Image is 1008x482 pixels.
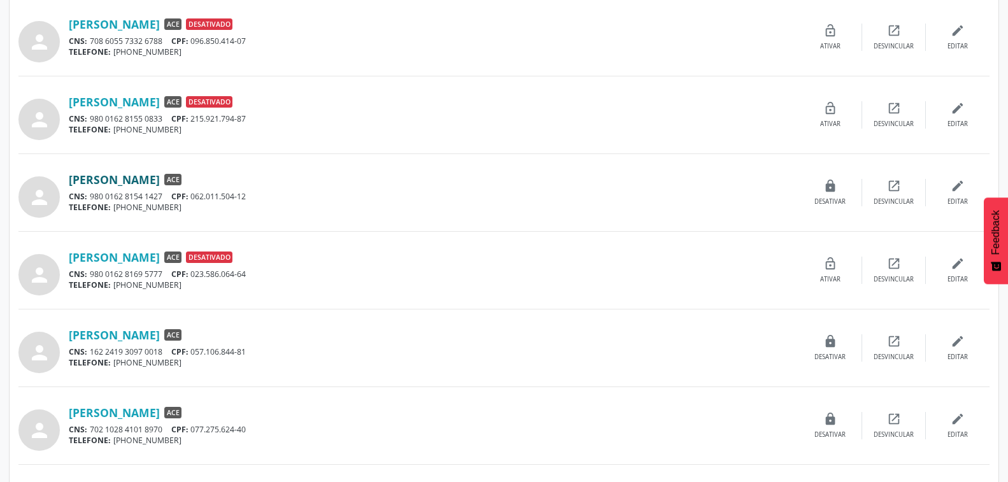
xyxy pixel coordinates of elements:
[164,252,181,263] span: ACE
[887,334,901,348] i: open_in_new
[948,275,968,284] div: Editar
[951,179,965,193] i: edit
[951,412,965,426] i: edit
[69,357,111,368] span: TELEFONE:
[28,341,51,364] i: person
[951,334,965,348] i: edit
[887,24,901,38] i: open_in_new
[948,430,968,439] div: Editar
[171,36,188,46] span: CPF:
[823,334,837,348] i: lock
[820,42,841,51] div: Ativar
[171,269,188,280] span: CPF:
[171,113,188,124] span: CPF:
[814,197,846,206] div: Desativar
[28,186,51,209] i: person
[874,197,914,206] div: Desvincular
[69,36,799,46] div: 708 6055 7332 6788 096.850.414-07
[69,406,160,420] a: [PERSON_NAME]
[164,174,181,185] span: ACE
[823,257,837,271] i: lock_open
[69,357,799,368] div: [PHONE_NUMBER]
[69,250,160,264] a: [PERSON_NAME]
[69,346,799,357] div: 162 2419 3097 0018 057.106.844-81
[69,113,87,124] span: CNS:
[28,31,51,53] i: person
[69,424,799,435] div: 702 1028 4101 8970 077.275.624-40
[28,264,51,287] i: person
[820,275,841,284] div: Ativar
[69,95,160,109] a: [PERSON_NAME]
[69,191,799,202] div: 980 0162 8154 1427 062.011.504-12
[28,419,51,442] i: person
[69,269,87,280] span: CNS:
[874,353,914,362] div: Desvincular
[28,108,51,131] i: person
[164,96,181,108] span: ACE
[164,329,181,341] span: ACE
[171,424,188,435] span: CPF:
[164,407,181,418] span: ACE
[948,353,968,362] div: Editar
[186,18,232,30] span: Desativado
[69,113,799,124] div: 980 0162 8155 0833 215.921.794-87
[874,120,914,129] div: Desvincular
[887,257,901,271] i: open_in_new
[874,430,914,439] div: Desvincular
[823,101,837,115] i: lock_open
[69,202,799,213] div: [PHONE_NUMBER]
[69,173,160,187] a: [PERSON_NAME]
[69,46,799,57] div: [PHONE_NUMBER]
[69,124,111,135] span: TELEFONE:
[69,280,111,290] span: TELEFONE:
[823,412,837,426] i: lock
[814,353,846,362] div: Desativar
[948,42,968,51] div: Editar
[69,46,111,57] span: TELEFONE:
[823,24,837,38] i: lock_open
[69,435,111,446] span: TELEFONE:
[69,124,799,135] div: [PHONE_NUMBER]
[186,96,232,108] span: Desativado
[948,197,968,206] div: Editar
[948,120,968,129] div: Editar
[69,191,87,202] span: CNS:
[69,280,799,290] div: [PHONE_NUMBER]
[874,42,914,51] div: Desvincular
[69,269,799,280] div: 980 0162 8169 5777 023.586.064-64
[69,424,87,435] span: CNS:
[69,202,111,213] span: TELEFONE:
[69,36,87,46] span: CNS:
[984,197,1008,284] button: Feedback - Mostrar pesquisa
[820,120,841,129] div: Ativar
[814,430,846,439] div: Desativar
[951,257,965,271] i: edit
[186,252,232,263] span: Desativado
[823,179,837,193] i: lock
[874,275,914,284] div: Desvincular
[887,412,901,426] i: open_in_new
[171,346,188,357] span: CPF:
[951,101,965,115] i: edit
[69,328,160,342] a: [PERSON_NAME]
[69,17,160,31] a: [PERSON_NAME]
[951,24,965,38] i: edit
[887,179,901,193] i: open_in_new
[164,18,181,30] span: ACE
[69,435,799,446] div: [PHONE_NUMBER]
[990,210,1002,255] span: Feedback
[69,346,87,357] span: CNS:
[171,191,188,202] span: CPF:
[887,101,901,115] i: open_in_new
